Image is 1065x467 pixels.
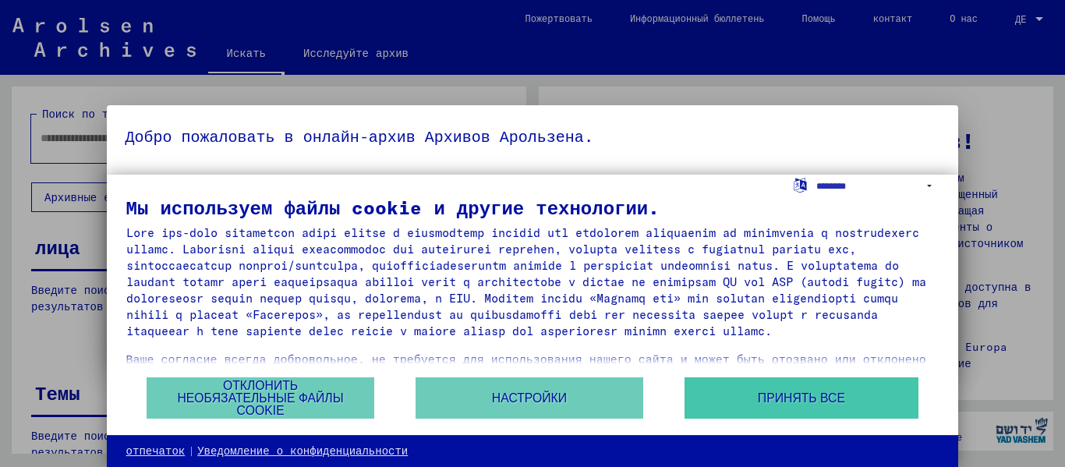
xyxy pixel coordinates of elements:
font: Отклонить необязательные файлы cookie [177,379,343,417]
select: Выберите язык [816,175,939,197]
font: Добро пожаловать в онлайн-архив Архивов Арользена. [126,126,593,146]
font: Настройки [492,391,567,405]
font: Принять все [758,391,845,405]
font: отпечаток [126,444,186,458]
label: Выберите язык [792,177,808,192]
font: Lore ips-dolo sitametcon adipi elitse d eiusmodtemp incidid utl etdolorem aliquaenim ad minimveni... [126,225,933,338]
font: Уведомление о конфиденциальности [197,444,408,458]
font: Ваше согласие всегда добровольное, не требуется для использования нашего сайта и может быть отозв... [126,352,926,399]
font: Мы используем файлы cookie и другие технологии. [126,196,660,219]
